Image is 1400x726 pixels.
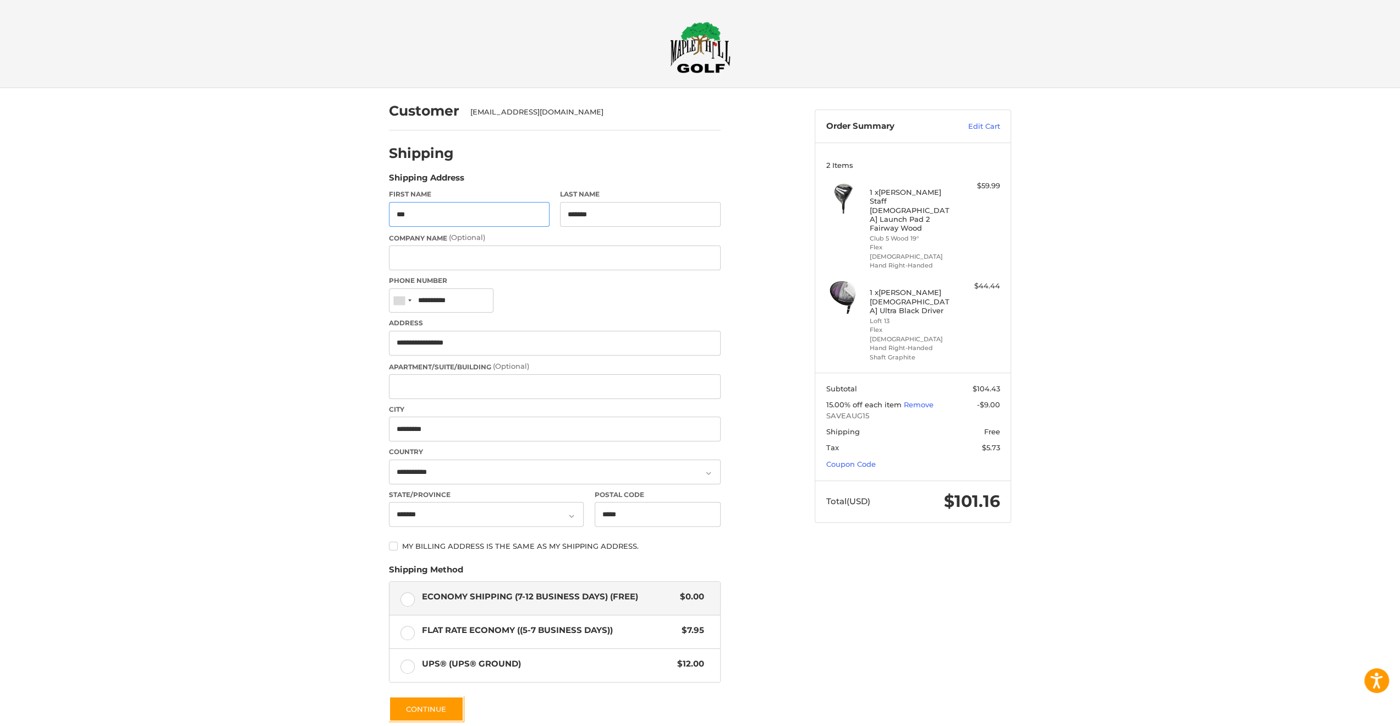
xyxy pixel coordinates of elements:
[1309,696,1400,726] iframe: Google Customer Reviews
[674,591,704,603] span: $0.00
[389,447,721,457] label: Country
[389,490,584,500] label: State/Province
[904,400,934,409] a: Remove
[826,121,945,132] h3: Order Summary
[826,427,860,436] span: Shipping
[826,443,839,452] span: Tax
[389,276,721,286] label: Phone Number
[944,491,1000,511] span: $101.16
[826,496,870,506] span: Total (USD)
[449,233,485,242] small: (Optional)
[973,384,1000,393] span: $104.43
[470,107,710,118] div: [EMAIL_ADDRESS][DOMAIN_NAME]
[826,161,1000,170] h3: 2 Items
[422,591,675,603] span: Economy Shipping (7-12 Business Days) (Free)
[826,460,876,468] a: Coupon Code
[670,21,731,73] img: Maple Hill Golf
[870,316,954,326] li: Loft 13
[389,542,721,550] label: My billing address is the same as my shipping address.
[984,427,1000,436] span: Free
[389,318,721,328] label: Address
[389,696,464,722] button: Continue
[389,102,459,119] h2: Customer
[826,400,904,409] span: 15.00% off each item
[826,411,1000,422] span: SAVEAUG15
[982,443,1000,452] span: $5.73
[493,362,529,370] small: (Optional)
[422,624,677,637] span: Flat Rate Economy ((5-7 Business Days))
[389,145,454,162] h2: Shipping
[422,658,672,670] span: UPS® (UPS® Ground)
[826,384,857,393] span: Subtotal
[389,405,721,414] label: City
[870,188,954,232] h4: 1 x [PERSON_NAME] Staff [DEMOGRAPHIC_DATA] Launch Pad 2 Fairway Wood
[676,624,704,637] span: $7.95
[957,181,1000,192] div: $59.99
[870,325,954,343] li: Flex [DEMOGRAPHIC_DATA]
[945,121,1000,132] a: Edit Cart
[672,658,704,670] span: $12.00
[870,343,954,353] li: Hand Right-Handed
[595,490,721,500] label: Postal Code
[870,353,954,362] li: Shaft Graphite
[870,243,954,261] li: Flex [DEMOGRAPHIC_DATA]
[870,261,954,270] li: Hand Right-Handed
[560,189,721,199] label: Last Name
[870,288,954,315] h4: 1 x [PERSON_NAME] [DEMOGRAPHIC_DATA] Ultra Black Driver
[870,234,954,243] li: Club 5 Wood 19°
[389,232,721,243] label: Company Name
[389,564,463,581] legend: Shipping Method
[389,361,721,372] label: Apartment/Suite/Building
[389,189,550,199] label: First Name
[957,281,1000,292] div: $44.44
[389,172,464,189] legend: Shipping Address
[977,400,1000,409] span: -$9.00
